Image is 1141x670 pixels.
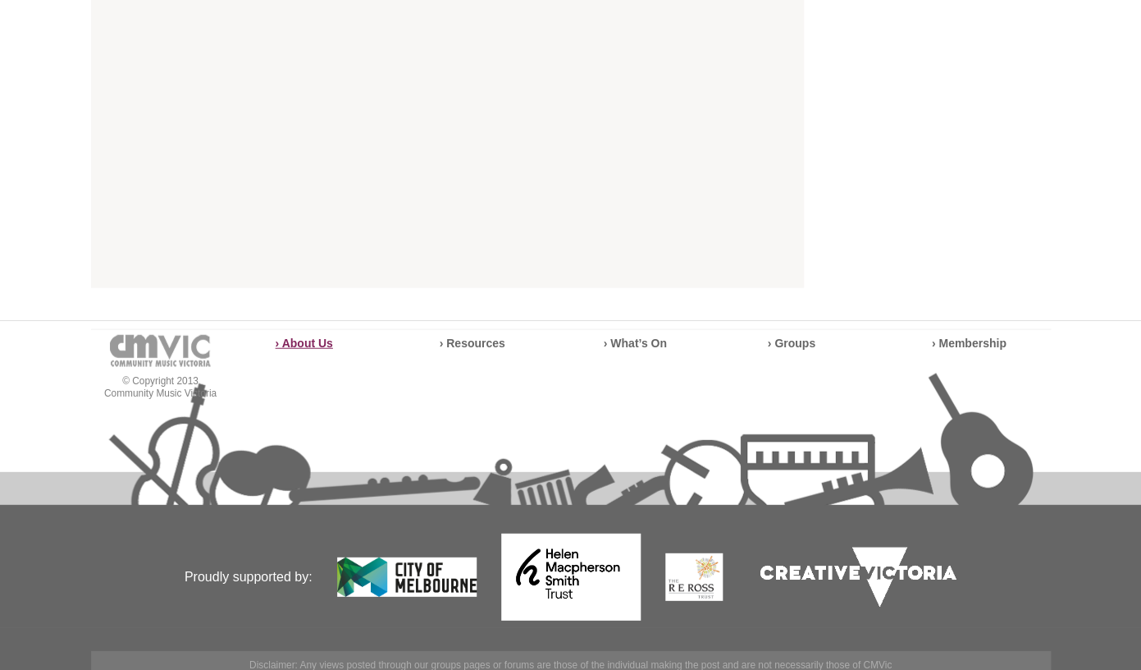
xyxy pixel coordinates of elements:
a: › What’s On [604,337,667,350]
p: © Copyright 2013 Community Music Victoria [91,375,230,400]
img: cmvic-logo-footer.png [110,335,211,367]
a: › Groups [768,337,815,350]
img: City of Melbourne [337,558,477,596]
a: › Membership [932,337,1006,350]
a: › About Us [276,337,333,350]
img: The Re Ross Trust [665,553,723,601]
p: Proudly supported by: [91,507,313,647]
img: Creative Victoria Logo [747,535,969,620]
a: › Resources [440,337,505,350]
img: Helen Macpherson Smith Trust [501,534,641,620]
